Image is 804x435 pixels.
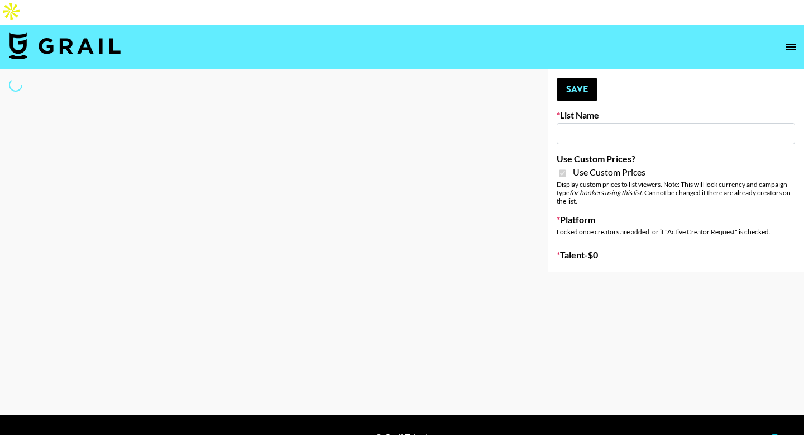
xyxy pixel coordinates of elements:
label: Talent - $ 0 [557,249,795,261]
button: Save [557,78,597,101]
img: Grail Talent [9,32,121,59]
label: List Name [557,110,795,121]
em: for bookers using this list [569,188,642,197]
div: Locked once creators are added, or if "Active Creator Request" is checked. [557,228,795,236]
label: Use Custom Prices? [557,153,795,164]
span: Use Custom Prices [573,167,645,178]
button: open drawer [779,36,802,58]
div: Display custom prices to list viewers. Note: This will lock currency and campaign type . Cannot b... [557,180,795,205]
label: Platform [557,214,795,225]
